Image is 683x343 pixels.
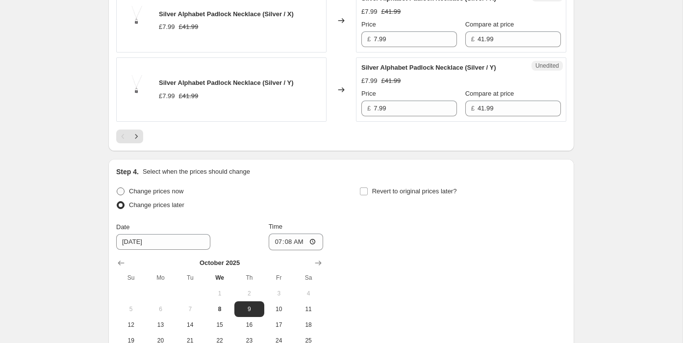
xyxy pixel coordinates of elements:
[361,7,378,17] div: £7.99
[116,167,139,177] h2: Step 4.
[264,317,294,333] button: Friday October 17 2025
[269,234,324,250] input: 12:00
[465,90,514,97] span: Compare at price
[209,274,230,282] span: We
[176,270,205,286] th: Tuesday
[116,130,143,143] nav: Pagination
[238,321,260,329] span: 16
[146,317,175,333] button: Monday October 13 2025
[238,274,260,282] span: Th
[116,270,146,286] th: Sunday
[264,270,294,286] th: Friday
[264,286,294,301] button: Friday October 3 2025
[176,317,205,333] button: Tuesday October 14 2025
[465,21,514,28] span: Compare at price
[361,21,376,28] span: Price
[209,321,230,329] span: 15
[294,286,323,301] button: Saturday October 4 2025
[381,7,401,17] strike: £41.99
[159,22,175,32] div: £7.99
[116,223,129,231] span: Date
[179,22,199,32] strike: £41.99
[361,90,376,97] span: Price
[294,317,323,333] button: Saturday October 18 2025
[298,305,319,313] span: 11
[535,62,559,70] span: Unedited
[209,305,230,313] span: 8
[209,290,230,297] span: 1
[179,274,201,282] span: Tu
[268,305,290,313] span: 10
[234,317,264,333] button: Thursday October 16 2025
[205,270,234,286] th: Wednesday
[150,305,171,313] span: 6
[294,270,323,286] th: Saturday
[381,76,401,86] strike: £41.99
[116,317,146,333] button: Sunday October 12 2025
[143,167,250,177] p: Select when the prices should change
[120,274,142,282] span: Su
[205,317,234,333] button: Wednesday October 15 2025
[114,256,128,270] button: Show previous month, September 2025
[238,305,260,313] span: 9
[367,35,371,43] span: £
[122,75,151,105] img: image_34e6ce10-4b5d-4345-a868-acaf52d0ebed-485042_80x.png
[159,91,175,101] div: £7.99
[234,270,264,286] th: Thursday
[129,201,184,209] span: Change prices later
[146,270,175,286] th: Monday
[372,187,457,195] span: Revert to original prices later?
[361,76,378,86] div: £7.99
[268,274,290,282] span: Fr
[471,105,475,112] span: £
[146,301,175,317] button: Monday October 6 2025
[298,321,319,329] span: 18
[205,301,234,317] button: Today Wednesday October 8 2025
[116,234,210,250] input: 10/8/2025
[234,286,264,301] button: Thursday October 2 2025
[298,290,319,297] span: 4
[238,290,260,297] span: 2
[268,321,290,329] span: 17
[361,64,496,71] span: Silver Alphabet Padlock Necklace (Silver / Y)
[120,305,142,313] span: 5
[120,321,142,329] span: 12
[116,301,146,317] button: Sunday October 5 2025
[311,256,325,270] button: Show next month, November 2025
[159,79,294,86] span: Silver Alphabet Padlock Necklace (Silver / Y)
[471,35,475,43] span: £
[150,321,171,329] span: 13
[179,321,201,329] span: 14
[122,6,151,35] img: image_34e6ce10-4b5d-4345-a868-acaf52d0ebed-485042_80x.png
[179,91,199,101] strike: £41.99
[129,187,183,195] span: Change prices now
[298,274,319,282] span: Sa
[179,305,201,313] span: 7
[159,10,294,18] span: Silver Alphabet Padlock Necklace (Silver / X)
[129,130,143,143] button: Next
[264,301,294,317] button: Friday October 10 2025
[176,301,205,317] button: Tuesday October 7 2025
[269,223,282,230] span: Time
[234,301,264,317] button: Thursday October 9 2025
[205,286,234,301] button: Wednesday October 1 2025
[367,105,371,112] span: £
[268,290,290,297] span: 3
[294,301,323,317] button: Saturday October 11 2025
[150,274,171,282] span: Mo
